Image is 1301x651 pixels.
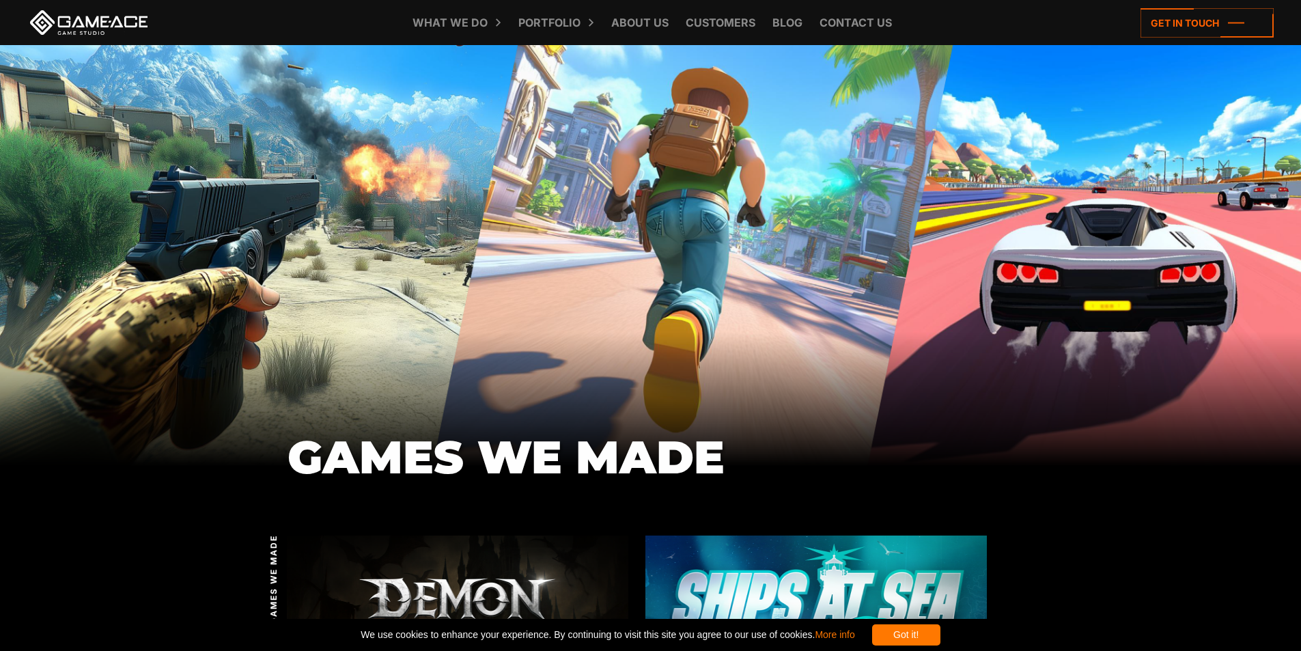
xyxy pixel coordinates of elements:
[1141,8,1274,38] a: Get in touch
[872,624,940,646] div: Got it!
[361,624,854,646] span: We use cookies to enhance your experience. By continuing to visit this site you agree to our use ...
[288,432,1015,482] h1: GAMES WE MADE
[268,534,280,624] span: GAMES WE MADE
[815,629,854,640] a: More info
